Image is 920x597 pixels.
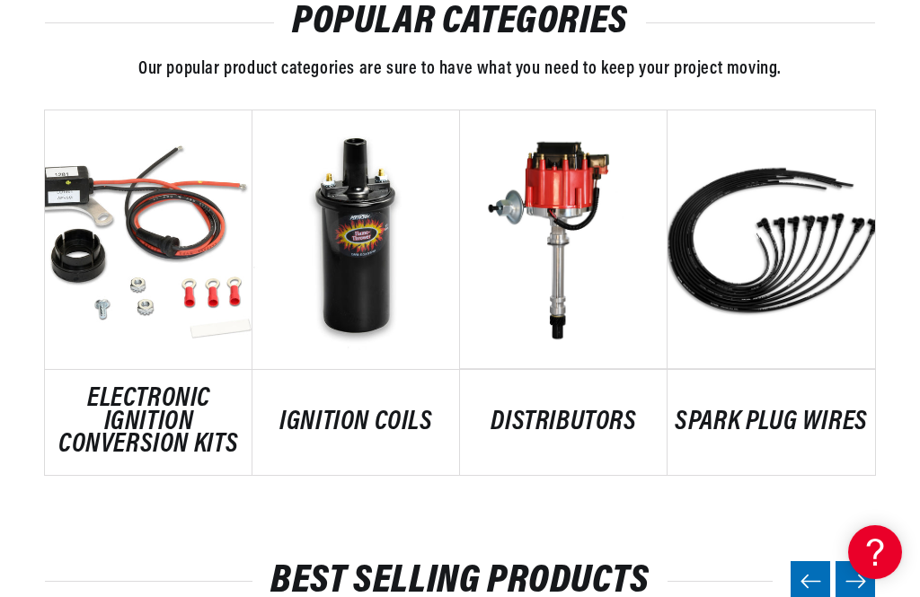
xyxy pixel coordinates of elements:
a: IGNITION COILS [252,411,460,435]
a: SPARK PLUG WIRES [668,411,875,435]
h2: POPULAR CATEGORIES [45,5,875,40]
a: ELECTRONIC IGNITION CONVERSION KITS [45,388,252,457]
span: Our popular product categories are sure to have what you need to keep your project moving. [138,60,782,78]
a: DISTRIBUTORS [460,411,668,435]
